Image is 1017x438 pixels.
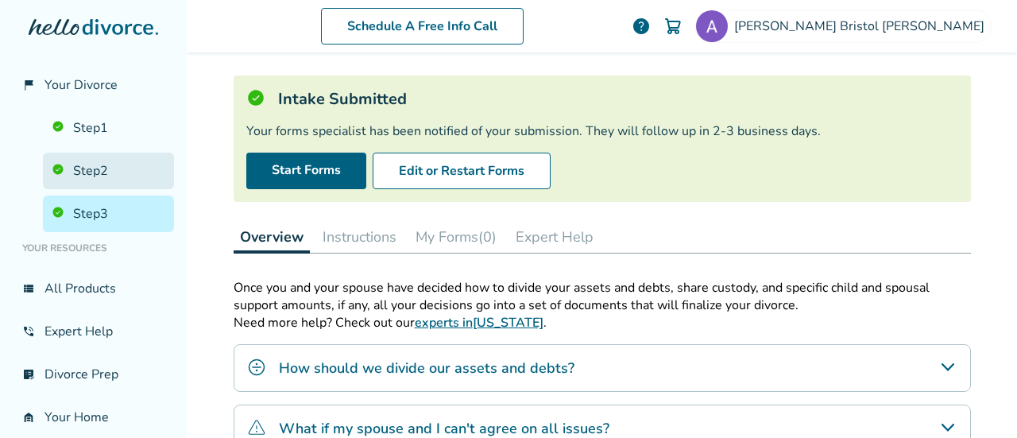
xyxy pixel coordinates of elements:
span: [PERSON_NAME] Bristol [PERSON_NAME] [734,17,991,35]
a: help [632,17,651,36]
img: What if my spouse and I can't agree on all issues? [247,418,266,437]
button: Instructions [316,221,403,253]
span: Your Divorce [44,76,118,94]
div: Your forms specialist has been notified of your submission. They will follow up in 2-3 business d... [246,122,958,140]
img: Amy Maxson [696,10,728,42]
iframe: Chat Widget [938,362,1017,438]
button: Overview [234,221,310,254]
a: Step1 [43,110,174,146]
button: Expert Help [509,221,600,253]
img: How should we divide our assets and debts? [247,358,266,377]
a: Step3 [43,196,174,232]
span: flag_2 [22,79,35,91]
span: view_list [22,282,35,295]
a: Step2 [43,153,174,189]
a: garage_homeYour Home [13,399,174,436]
a: Start Forms [246,153,366,189]
button: My Forms(0) [409,221,503,253]
a: list_alt_checkDivorce Prep [13,356,174,393]
span: list_alt_check [22,368,35,381]
a: view_listAll Products [13,270,174,307]
span: phone_in_talk [22,325,35,338]
button: Edit or Restart Forms [373,153,551,189]
img: Cart [663,17,683,36]
h5: Intake Submitted [278,88,407,110]
a: flag_2Your Divorce [13,67,174,103]
li: Your Resources [13,232,174,264]
a: Schedule A Free Info Call [321,8,524,45]
a: phone_in_talkExpert Help [13,313,174,350]
h4: How should we divide our assets and debts? [279,358,574,378]
span: garage_home [22,411,35,424]
div: Once you and your spouse have decided how to divide your assets and debts, share custody, and spe... [234,279,971,314]
a: experts in[US_STATE] [415,314,543,331]
p: Need more help? Check out our . [234,314,971,331]
div: How should we divide our assets and debts? [234,344,971,392]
